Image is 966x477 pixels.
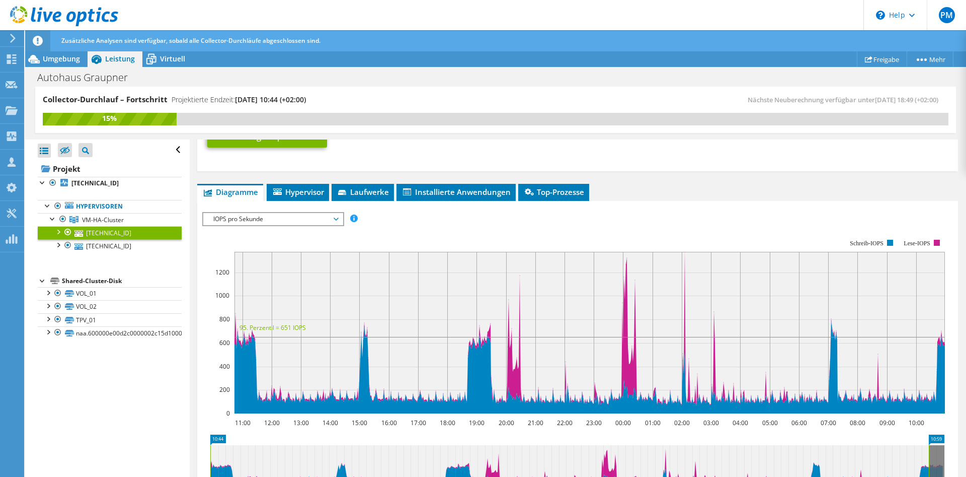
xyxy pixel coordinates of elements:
span: Top-Prozesse [523,187,584,197]
span: Laufwerke [337,187,389,197]
span: Installierte Anwendungen [401,187,511,197]
b: [TECHNICAL_ID] [71,179,119,187]
span: PM [939,7,955,23]
text: 200 [219,385,230,394]
span: [DATE] 10:44 (+02:00) [235,95,306,104]
text: 16:00 [381,419,397,427]
span: [DATE] 18:49 (+02:00) [875,95,938,104]
text: 95. Perzentil = 651 IOPS [239,323,306,332]
text: 1000 [215,291,229,300]
text: 20:00 [499,419,514,427]
text: Lese-IOPS [904,240,931,247]
text: 18:00 [440,419,455,427]
text: 21:00 [528,419,543,427]
span: Diagramme [202,187,258,197]
div: 15% [43,113,177,124]
a: [TECHNICAL_ID] [38,239,182,252]
text: 800 [219,315,230,323]
span: Umgebung [43,54,80,63]
a: VOL_01 [38,287,182,300]
h1: Autohaus Graupner [33,72,143,83]
a: VOL_02 [38,300,182,313]
text: 09:00 [879,419,895,427]
a: [TECHNICAL_ID] [38,177,182,190]
text: 02:00 [674,419,690,427]
div: Shared-Cluster-Disk [62,275,182,287]
text: 04:00 [733,419,748,427]
h4: Projektierte Endzeit: [172,94,306,105]
span: Nächste Neuberechnung verfügbar unter [748,95,943,104]
text: 13:00 [293,419,309,427]
a: Projekt [38,161,182,177]
span: Zusätzliche Analysen sind verfügbar, sobald alle Collector-Durchläufe abgeschlossen sind. [61,36,320,45]
text: 06:00 [791,419,807,427]
text: 19:00 [469,419,485,427]
text: 600 [219,338,230,347]
text: 17:00 [411,419,426,427]
a: Mehr [907,51,953,67]
a: Freigabe [857,51,907,67]
text: 400 [219,362,230,371]
text: 15:00 [352,419,367,427]
span: Leistung [105,54,135,63]
a: TPV_01 [38,313,182,326]
a: Abbrechen [341,132,372,141]
span: Virtuell [160,54,185,63]
span: IOPS pro Sekunde [208,213,338,225]
span: Hypervisor [272,187,324,197]
text: 00:00 [615,419,631,427]
text: Schreib-IOPS [850,240,884,247]
a: VM-HA-Cluster [38,213,182,226]
svg: \n [876,11,885,20]
text: 08:00 [850,419,865,427]
text: 11:00 [235,419,251,427]
span: VM-HA-Cluster [82,216,124,224]
text: 23:00 [586,419,602,427]
text: 1200 [215,268,229,277]
text: 14:00 [323,419,338,427]
a: naa.600000e00d2c0000002c15d100030000 [38,326,182,339]
a: [TECHNICAL_ID] [38,226,182,239]
text: 0 [226,409,230,418]
text: 12:00 [264,419,280,427]
text: 10:00 [909,419,924,427]
a: Hypervisoren [38,200,182,213]
text: 07:00 [821,419,836,427]
text: 05:00 [762,419,778,427]
text: 03:00 [703,419,719,427]
text: 01:00 [645,419,661,427]
text: 22:00 [557,419,573,427]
